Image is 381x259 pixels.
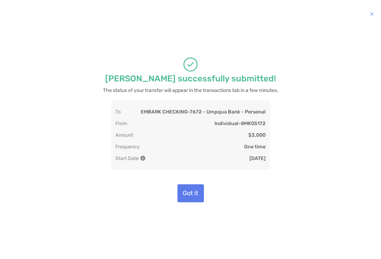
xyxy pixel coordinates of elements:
p: [PERSON_NAME] successfully submitted! [105,74,276,83]
p: One time [244,144,266,150]
button: Got it [177,184,204,202]
p: To [115,109,121,115]
p: Frequency [115,144,140,150]
p: [DATE] [249,155,266,161]
p: The status of your transfer will appear in the transactions tab in a few minutes. [103,86,278,95]
p: Individual - 8MK05172 [214,121,266,127]
p: From [115,121,127,127]
p: $3,000 [248,132,266,138]
p: Start Date [115,155,145,161]
p: Amount [115,132,133,138]
p: EMBARK CHECKING - 7672 - Umpqua Bank - Personal [141,109,266,115]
